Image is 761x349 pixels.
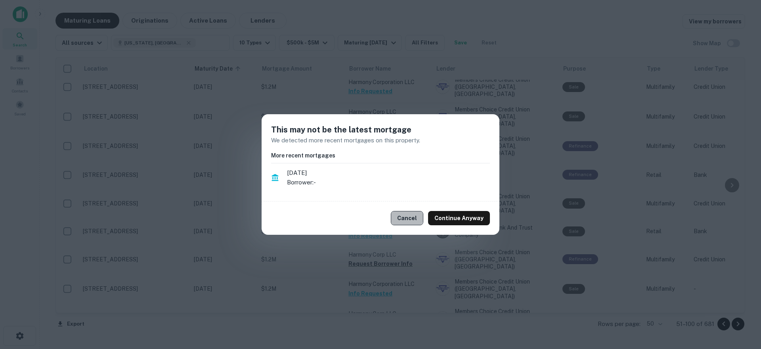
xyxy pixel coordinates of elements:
p: Borrower: - [287,178,490,187]
p: We detected more recent mortgages on this property. [271,136,490,145]
button: Cancel [391,211,423,225]
span: [DATE] [287,168,490,178]
button: Continue Anyway [428,211,490,225]
iframe: Chat Widget [721,286,761,324]
h6: More recent mortgages [271,151,490,160]
h5: This may not be the latest mortgage [271,124,490,136]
